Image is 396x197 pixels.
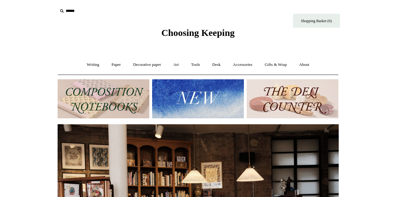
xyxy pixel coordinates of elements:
a: Decorative paper [127,57,167,73]
img: 202302 Composition ledgers.jpg__PID:69722ee6-fa44-49dd-a067-31375e5d54ec [58,79,149,118]
a: Gifts & Wrap [259,57,292,73]
a: Shopping Basket (0) [293,14,340,28]
a: Tools [185,57,206,73]
a: Writing [81,57,105,73]
a: Paper [106,57,126,73]
a: Desk [207,57,226,73]
a: Accessories [227,57,258,73]
a: About [293,57,315,73]
span: Choosing Keeping [161,27,234,38]
a: Choosing Keeping [161,32,234,37]
img: New.jpg__PID:f73bdf93-380a-4a35-bcfe-7823039498e1 [152,79,244,118]
a: Art [168,57,184,73]
img: The Deli Counter [247,79,338,118]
